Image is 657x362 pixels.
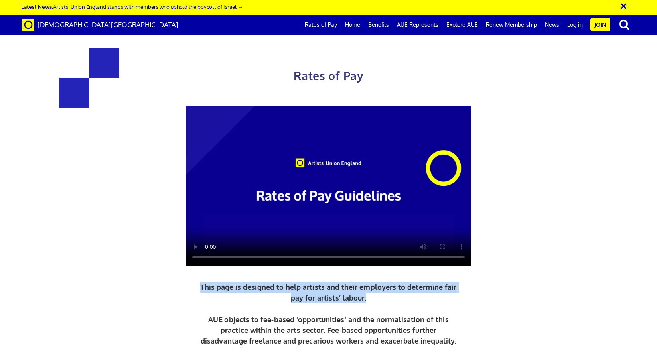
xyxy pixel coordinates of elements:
a: Explore AUE [442,15,482,35]
button: search [612,16,637,33]
a: News [541,15,563,35]
span: [DEMOGRAPHIC_DATA][GEOGRAPHIC_DATA] [37,20,178,29]
a: Rates of Pay [301,15,341,35]
strong: Latest News: [21,3,53,10]
a: Renew Membership [482,15,541,35]
a: Latest News:Artists’ Union England stands with members who uphold the boycott of Israel → [21,3,243,10]
p: This page is designed to help artists and their employers to determine fair pay for artists’ labo... [198,282,459,346]
a: Log in [563,15,587,35]
a: Home [341,15,364,35]
span: Rates of Pay [294,69,363,83]
a: Join [590,18,610,31]
a: AUE Represents [393,15,442,35]
a: Brand [DEMOGRAPHIC_DATA][GEOGRAPHIC_DATA] [16,15,184,35]
a: Benefits [364,15,393,35]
